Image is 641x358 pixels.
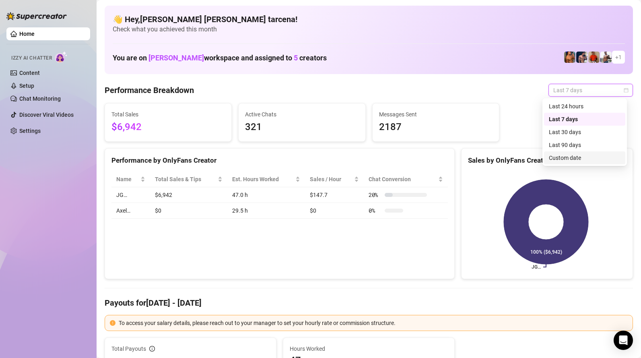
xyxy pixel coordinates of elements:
[150,203,227,219] td: $0
[113,25,625,34] span: Check what you achieved this month
[110,320,115,326] span: exclamation-circle
[544,100,625,113] div: Last 24 hours
[111,172,150,187] th: Name
[6,12,67,20] img: logo-BBDzfeDw.svg
[232,175,294,184] div: Est. Hours Worked
[294,54,298,62] span: 5
[615,53,622,62] span: + 1
[116,175,139,184] span: Name
[111,187,150,203] td: JG…
[305,172,364,187] th: Sales / Hour
[19,112,74,118] a: Discover Viral Videos
[19,31,35,37] a: Home
[111,344,146,353] span: Total Payouts
[553,84,628,96] span: Last 7 days
[544,126,625,139] div: Last 30 days
[19,83,34,89] a: Setup
[227,187,305,203] td: 47.0 h
[600,52,612,63] img: JUSTIN
[113,14,625,25] h4: 👋 Hey, [PERSON_NAME] [PERSON_NAME] tarcena !
[369,175,437,184] span: Chat Conversion
[148,54,204,62] span: [PERSON_NAME]
[105,85,194,96] h4: Performance Breakdown
[310,175,352,184] span: Sales / Hour
[290,344,448,353] span: Hours Worked
[111,120,225,135] span: $6,942
[549,153,620,162] div: Custom date
[576,52,587,63] img: Axel
[614,331,633,350] div: Open Intercom Messenger
[549,128,620,137] div: Last 30 days
[549,141,620,149] div: Last 90 days
[105,297,633,308] h4: Payouts for [DATE] - [DATE]
[624,88,629,93] span: calendar
[379,120,493,135] span: 2187
[111,155,448,166] div: Performance by OnlyFans Creator
[119,319,628,327] div: To access your salary details, please reach out to your manager to set your hourly rate or commis...
[588,52,600,63] img: Justin
[364,172,448,187] th: Chat Conversion
[19,128,41,134] a: Settings
[150,172,227,187] th: Total Sales & Tips
[369,206,381,215] span: 0 %
[544,113,625,126] div: Last 7 days
[149,346,155,352] span: info-circle
[245,110,359,119] span: Active Chats
[19,95,61,102] a: Chat Monitoring
[113,54,327,62] h1: You are on workspace and assigned to creators
[305,203,364,219] td: $0
[532,264,541,270] text: JG…
[544,139,625,151] div: Last 90 days
[564,52,575,63] img: JG
[227,203,305,219] td: 29.5 h
[549,115,620,124] div: Last 7 days
[549,102,620,111] div: Last 24 hours
[55,51,68,63] img: AI Chatter
[379,110,493,119] span: Messages Sent
[245,120,359,135] span: 321
[111,110,225,119] span: Total Sales
[369,190,381,199] span: 20 %
[468,155,626,166] div: Sales by OnlyFans Creator
[150,187,227,203] td: $6,942
[305,187,364,203] td: $147.7
[155,175,216,184] span: Total Sales & Tips
[11,54,52,62] span: Izzy AI Chatter
[544,151,625,164] div: Custom date
[111,203,150,219] td: Axel…
[19,70,40,76] a: Content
